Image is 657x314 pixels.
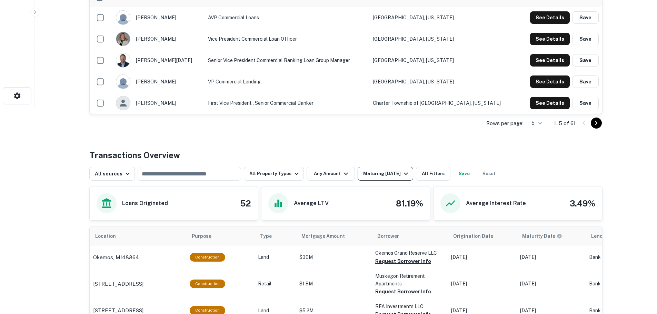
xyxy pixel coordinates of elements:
[186,226,255,246] th: Purpose
[205,28,369,50] td: Vice President Commercial Loan Officer
[369,71,519,92] td: [GEOGRAPHIC_DATA], [US_STATE]
[116,53,130,67] img: 1645205423169
[375,257,431,265] button: Request Borrower Info
[369,50,519,71] td: [GEOGRAPHIC_DATA], [US_STATE]
[451,280,513,287] p: [DATE]
[90,226,186,246] th: Location
[520,280,582,287] p: [DATE]
[530,54,570,67] button: See Details
[416,167,450,181] button: All Filters
[258,280,292,287] p: Retail
[89,149,180,161] h4: Transactions Overview
[299,280,368,287] p: $1.8M
[205,7,369,28] td: AVP Commercial Loans
[260,232,272,240] span: Type
[240,197,251,210] h4: 52
[93,280,183,288] a: [STREET_ADDRESS]
[363,170,410,178] div: Maturing [DATE]
[591,118,602,129] button: Go to next page
[89,167,135,181] button: All sources
[116,74,201,89] div: [PERSON_NAME]
[372,226,448,246] th: Borrower
[396,197,423,210] h4: 81.19%
[116,11,130,24] img: 9c8pery4andzj6ohjkjp54ma2
[122,199,168,207] h6: Loans Originated
[530,97,570,109] button: See Details
[375,303,444,310] p: RFA Investments LLC
[301,232,354,240] span: Mortgage Amount
[93,253,183,262] a: Okemos, MI48864
[466,199,526,207] h6: Average Interest Rate
[522,232,555,240] h6: Maturity Date
[486,119,524,128] p: Rows per page:
[570,197,595,210] h4: 3.49%
[369,28,519,50] td: [GEOGRAPHIC_DATA], [US_STATE]
[205,92,369,114] td: First Vice President , Senior Commercial Banker
[526,118,543,128] div: 5
[116,53,201,68] div: [PERSON_NAME][DATE]
[205,71,369,92] td: VP Commercial Lending
[573,97,599,109] button: Save
[623,259,657,292] iframe: Chat Widget
[375,272,444,287] p: Muskegon Retirement Apartments
[255,226,296,246] th: Type
[591,232,620,240] span: Lender Type
[530,11,570,24] button: See Details
[522,232,571,240] span: Maturity dates displayed may be estimated. Please contact the lender for the most accurate maturi...
[478,167,500,181] button: Reset
[358,167,413,181] button: Maturing [DATE]
[116,32,130,46] img: 1550512082651
[375,249,444,257] p: Okemos Grand Reserve LLC
[307,167,355,181] button: Any Amount
[522,232,562,240] div: Maturity dates displayed may be estimated. Please contact the lender for the most accurate maturi...
[453,167,475,181] button: Save your search to get updates of matches that match your search criteria.
[453,232,502,240] span: Origination Date
[573,75,599,88] button: Save
[573,33,599,45] button: Save
[369,7,519,28] td: [GEOGRAPHIC_DATA], [US_STATE]
[573,11,599,24] button: Save
[589,280,644,287] p: Bank
[299,254,368,261] p: $30M
[573,54,599,67] button: Save
[589,254,644,261] p: Bank
[530,33,570,45] button: See Details
[93,280,143,288] p: [STREET_ADDRESS]
[258,254,292,261] p: Land
[116,10,201,25] div: [PERSON_NAME]
[520,254,582,261] p: [DATE]
[448,226,517,246] th: Origination Date
[294,199,329,207] h6: Average LTV
[205,50,369,71] td: Senior Vice President Commercial Banking Loan Group Manager
[93,253,139,262] p: Okemos, MI48864
[95,232,125,240] span: Location
[296,226,372,246] th: Mortgage Amount
[377,232,399,240] span: Borrower
[517,226,586,246] th: Maturity dates displayed may be estimated. Please contact the lender for the most accurate maturi...
[116,32,201,46] div: [PERSON_NAME]
[190,253,225,262] div: This loan purpose was for construction
[451,254,513,261] p: [DATE]
[530,75,570,88] button: See Details
[554,119,576,128] p: 1–5 of 61
[192,232,220,240] span: Purpose
[375,287,431,296] button: Request Borrower Info
[190,280,225,288] div: This loan purpose was for construction
[116,75,130,89] img: 9c8pery4andzj6ohjkjp54ma2
[116,96,201,110] div: [PERSON_NAME]
[586,226,648,246] th: Lender Type
[95,170,132,178] div: All sources
[244,167,304,181] button: All Property Types
[369,92,519,114] td: Charter Township of [GEOGRAPHIC_DATA], [US_STATE]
